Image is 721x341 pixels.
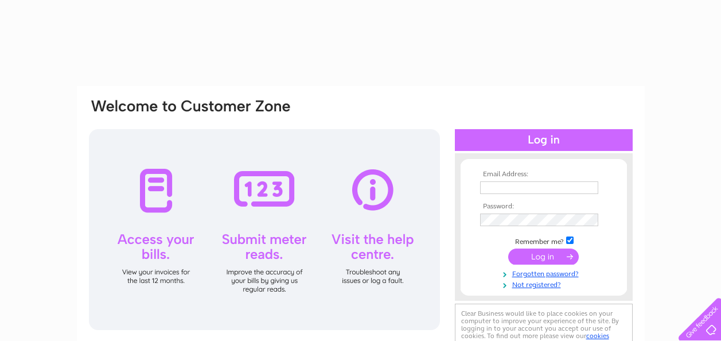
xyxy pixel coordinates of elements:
[477,170,610,179] th: Email Address:
[477,235,610,246] td: Remember me?
[480,278,610,289] a: Not registered?
[477,203,610,211] th: Password:
[508,249,579,265] input: Submit
[480,268,610,278] a: Forgotten password?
